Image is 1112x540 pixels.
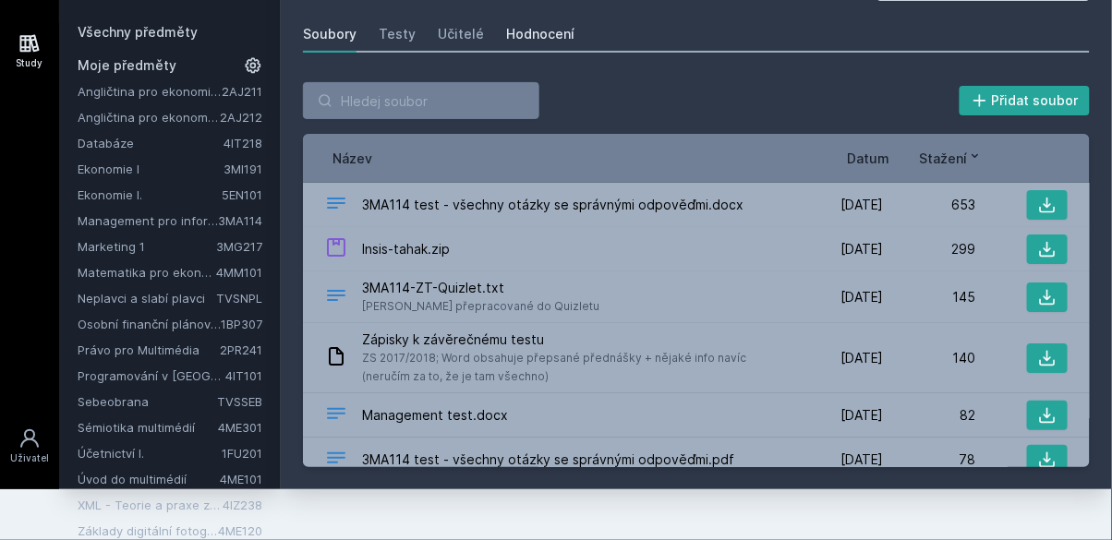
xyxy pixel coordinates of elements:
a: Osobní finanční plánování [78,315,221,333]
a: Programování v [GEOGRAPHIC_DATA] [78,366,225,385]
div: Učitelé [438,25,484,43]
button: Název [332,149,372,168]
a: XML - Teorie a praxe značkovacích jazyků [78,496,223,514]
div: PDF [325,447,347,474]
div: 140 [883,349,975,367]
a: 4ME301 [218,420,262,435]
a: 4IT101 [225,368,262,383]
div: DOCX [325,402,347,429]
div: 653 [883,196,975,214]
button: Datum [848,149,890,168]
span: 3MA114 test - všechny otázky se správnými odpověďmi.docx [362,196,743,214]
a: Sebeobrana [78,392,217,411]
div: Hodnocení [506,25,574,43]
a: 2PR241 [220,342,262,357]
a: 4IZ238 [223,498,262,512]
div: DOCX [325,192,347,219]
a: Management pro informatiky a statistiky [78,211,218,230]
a: Matematika pro ekonomy [78,263,216,282]
div: 78 [883,450,975,469]
a: Úvod do multimédií [78,470,220,488]
a: 1BP307 [221,317,262,331]
span: [PERSON_NAME] přepracované do Quizletu [362,297,599,316]
a: 1FU201 [222,446,262,461]
a: Všechny předměty [78,24,198,40]
a: Právo pro Multimédia [78,341,220,359]
a: Sémiotika multimédií [78,418,218,437]
a: Ekonomie I. [78,186,222,204]
a: 3MA114 [218,213,262,228]
span: [DATE] [840,349,883,367]
span: Moje předměty [78,56,176,75]
a: Neplavci a slabí plavci [78,289,216,307]
a: 4MM101 [216,265,262,280]
div: 82 [883,406,975,425]
a: Učitelé [438,16,484,53]
div: 299 [883,240,975,258]
a: Soubory [303,16,357,53]
div: Testy [379,25,416,43]
a: 4IT218 [224,136,262,150]
a: 4ME101 [220,472,262,486]
a: Angličtina pro ekonomická studia 1 (B2/C1) [78,82,222,101]
a: Angličtina pro ekonomická studia 2 (B2/C1) [78,108,220,126]
a: Ekonomie I [78,160,224,178]
a: 2AJ212 [220,110,262,125]
a: Základy digitální fotografie [78,522,218,540]
a: TVSNPL [216,291,262,306]
div: Study [17,56,43,70]
a: 3MG217 [216,239,262,254]
a: Testy [379,16,416,53]
a: Účetnictví I. [78,444,222,462]
input: Hledej soubor [303,82,539,119]
span: [DATE] [840,196,883,214]
span: [DATE] [840,240,883,258]
a: 3MI191 [224,162,262,176]
div: ZIP [325,236,347,263]
div: Uživatel [10,451,49,465]
button: Přidat soubor [960,86,1091,115]
a: Marketing 1 [78,237,216,256]
span: Insis-tahak.zip [362,240,450,258]
a: TVSSEB [217,394,262,409]
a: 5EN101 [222,187,262,202]
a: Hodnocení [506,16,574,53]
span: Management test.docx [362,406,508,425]
span: ZS 2017/2018; Word obsahuje přepsané přednášky + nějaké info navíc (neručím za to, že je tam všec... [362,349,783,386]
span: [DATE] [840,450,883,469]
a: 2AJ211 [222,84,262,99]
span: Zápisky k závěrečnému testu [362,330,783,349]
button: Stažení [920,149,983,168]
div: Soubory [303,25,357,43]
div: 145 [883,288,975,306]
span: 3MA114-ZT-Quizlet.txt [362,279,599,297]
div: TXT [325,284,347,311]
span: Stažení [920,149,968,168]
a: Study [4,23,55,79]
span: [DATE] [840,288,883,306]
a: 4ME120 [218,523,262,538]
span: 3MA114 test - všechny otázky se správnými odpověďmi.pdf [362,450,734,469]
a: Databáze [78,134,224,152]
a: Uživatel [4,418,55,474]
span: [DATE] [840,406,883,425]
